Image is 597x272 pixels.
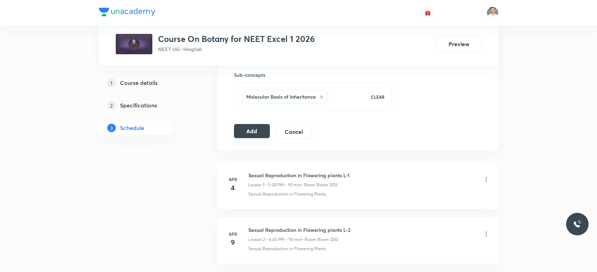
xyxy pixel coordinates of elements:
[248,191,326,197] p: Sexual Reproduction in Flowering Plants
[248,226,350,234] h6: Sexual Reproduction in Flowering plants L-2
[248,236,302,243] p: Lesson 2 • 6:45 PM • 90 min
[437,36,482,52] button: Preview
[234,124,270,138] button: Add
[246,93,316,100] h6: Molecular Basis of Inheritance
[234,71,392,79] h6: Sub-concepts
[425,10,431,16] img: avatar
[226,231,240,237] h6: Apr
[120,124,144,132] h5: Schedule
[120,101,157,110] h5: Specifications
[573,220,582,228] img: ttu
[158,34,315,44] h3: Course On Botany for NEET Excel 1 2026
[371,94,385,100] p: CLEAR
[301,182,337,188] p: • Room Room 1202
[158,45,315,53] p: NEET UG • Hinglish
[226,237,240,248] h4: 9
[248,246,326,252] p: Sexual Reproduction in Flowering Plants
[99,8,155,18] a: Company Logo
[107,101,116,110] p: 2
[226,183,240,193] h4: 4
[116,34,152,54] img: d59ddcb7181d4913b39e1bb0f16f4d4a.jpg
[99,8,155,16] img: Company Logo
[275,125,312,139] button: Cancel
[120,79,158,87] h5: Course details
[248,172,350,179] h6: Sexual Reproduction in Flowering plants L-1
[107,124,116,132] p: 3
[107,79,116,87] p: 1
[99,98,195,112] a: 2Specifications
[487,7,498,19] img: Mant Lal
[99,76,195,90] a: 1Course details
[248,182,301,188] p: Lesson 1 • 5:00 PM • 90 min
[226,176,240,183] h6: Apr
[422,7,433,18] button: avatar
[302,236,338,243] p: • Room Room 1202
